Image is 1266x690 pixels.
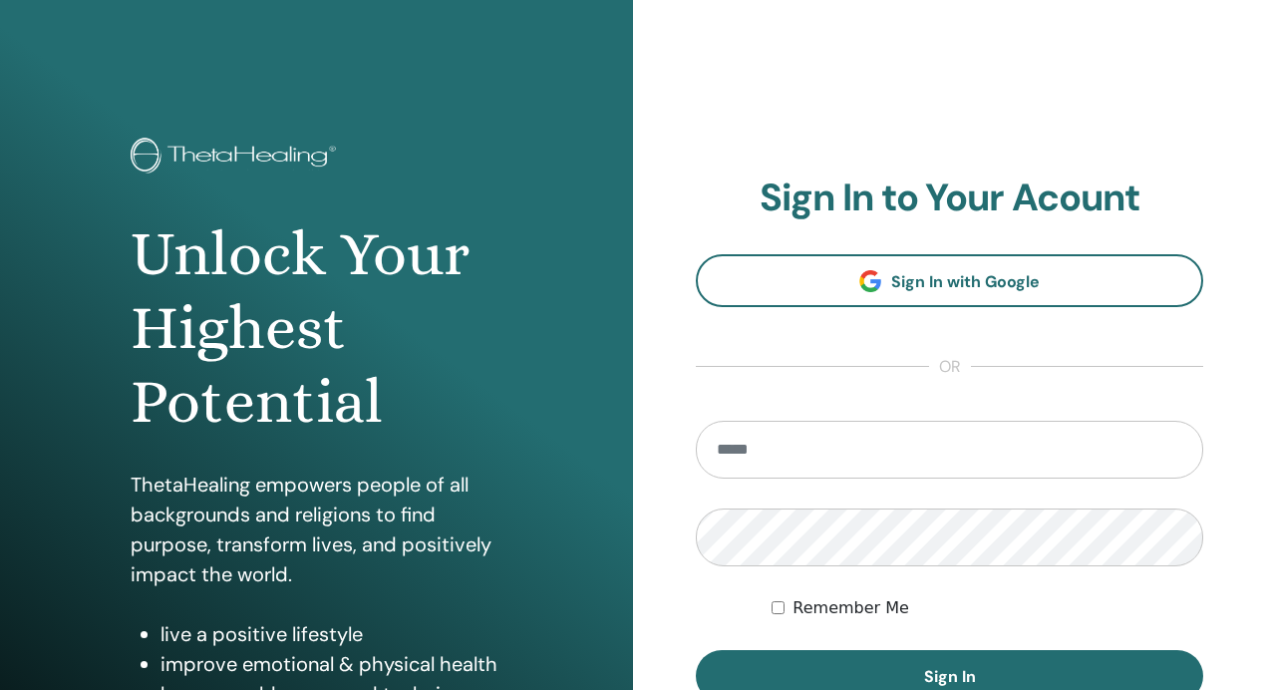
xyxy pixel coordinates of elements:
[696,254,1203,307] a: Sign In with Google
[792,596,909,620] label: Remember Me
[131,217,502,440] h1: Unlock Your Highest Potential
[891,271,1040,292] span: Sign In with Google
[160,619,502,649] li: live a positive lifestyle
[131,470,502,589] p: ThetaHealing empowers people of all backgrounds and religions to find purpose, transform lives, a...
[924,666,976,687] span: Sign In
[772,596,1203,620] div: Keep me authenticated indefinitely or until I manually logout
[160,649,502,679] li: improve emotional & physical health
[929,355,971,379] span: or
[696,175,1203,221] h2: Sign In to Your Acount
